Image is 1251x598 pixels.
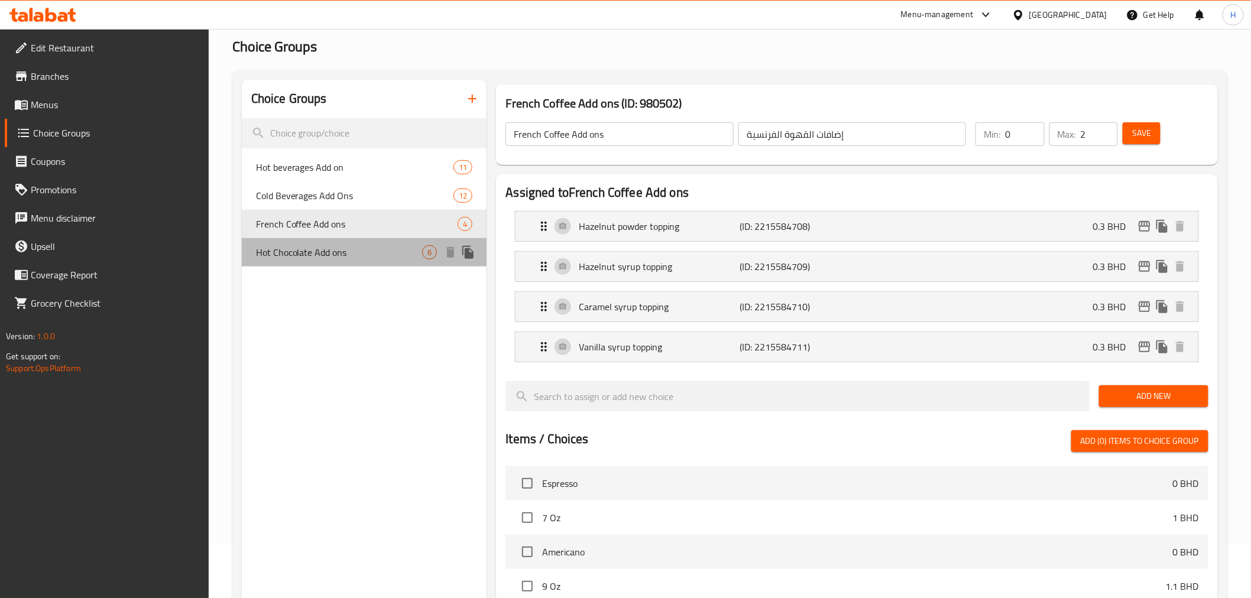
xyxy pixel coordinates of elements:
[1081,434,1199,448] span: Add (0) items to choice group
[579,300,740,314] p: Caramel syrup topping
[1136,298,1153,316] button: edit
[1173,545,1199,559] p: 0 BHD
[505,94,1208,113] h3: French Coffee Add ons (ID: 980502)
[5,175,209,204] a: Promotions
[5,261,209,289] a: Coverage Report
[458,219,472,230] span: 4
[251,90,327,108] h2: Choice Groups
[1171,298,1189,316] button: delete
[1153,217,1171,235] button: duplicate
[242,153,487,181] div: Hot beverages Add on11
[505,206,1208,246] li: Expand
[505,430,588,448] h2: Items / Choices
[740,300,848,314] p: (ID: 2215584710)
[1171,338,1189,356] button: delete
[31,41,199,55] span: Edit Restaurant
[579,219,740,233] p: Hazelnut powder topping
[454,162,472,173] span: 11
[5,119,209,147] a: Choice Groups
[242,238,487,266] div: Hot Chocolate Add ons6deleteduplicate
[31,268,199,282] span: Coverage Report
[1230,8,1236,21] span: H
[232,33,317,60] span: Choice Groups
[1109,389,1199,404] span: Add New
[31,183,199,197] span: Promotions
[1171,217,1189,235] button: delete
[5,289,209,317] a: Grocery Checklist
[453,160,472,174] div: Choices
[1029,8,1107,21] div: [GEOGRAPHIC_DATA]
[516,212,1198,241] div: Expand
[5,62,209,90] a: Branches
[5,147,209,175] a: Coupons
[6,349,60,364] span: Get support on:
[1123,122,1161,144] button: Save
[5,90,209,119] a: Menus
[453,188,472,203] div: Choices
[984,127,1000,141] p: Min:
[515,471,540,496] span: Select choice
[423,247,436,258] span: 6
[901,8,974,22] div: Menu-management
[1093,300,1136,314] p: 0.3 BHD
[542,579,1165,593] span: 9 Oz
[579,340,740,354] p: Vanilla syrup topping
[31,154,199,168] span: Coupons
[242,210,487,238] div: French Coffee Add ons4
[1153,338,1171,356] button: duplicate
[459,243,477,261] button: duplicate
[1093,340,1136,354] p: 0.3 BHD
[31,211,199,225] span: Menu disclaimer
[505,381,1090,411] input: search
[1093,219,1136,233] p: 0.3 BHD
[5,232,209,261] a: Upsell
[1173,511,1199,525] p: 1 BHD
[1136,338,1153,356] button: edit
[242,181,487,210] div: Cold Beverages Add Ons12
[1153,298,1171,316] button: duplicate
[442,243,459,261] button: delete
[1136,258,1153,275] button: edit
[31,296,199,310] span: Grocery Checklist
[1099,385,1208,407] button: Add New
[515,539,540,564] span: Select choice
[256,245,423,259] span: Hot Chocolate Add ons
[1136,217,1153,235] button: edit
[1153,258,1171,275] button: duplicate
[1166,579,1199,593] p: 1.1 BHD
[542,476,1172,490] span: Espresso
[1171,258,1189,275] button: delete
[1071,430,1208,452] button: Add (0) items to choice group
[31,239,199,253] span: Upsell
[1173,476,1199,490] p: 0 BHD
[740,340,848,354] p: (ID: 2215584711)
[542,511,1172,525] span: 7 Oz
[31,69,199,83] span: Branches
[256,160,454,174] span: Hot beverages Add on
[516,292,1198,321] div: Expand
[5,34,209,62] a: Edit Restaurant
[579,259,740,274] p: Hazelnut syrup topping
[740,219,848,233] p: (ID: 2215584708)
[505,287,1208,327] li: Expand
[33,126,199,140] span: Choice Groups
[5,204,209,232] a: Menu disclaimer
[1132,126,1151,141] span: Save
[505,184,1208,201] h2: Assigned to French Coffee Add ons
[740,259,848,274] p: (ID: 2215584709)
[37,329,55,344] span: 1.0.0
[242,118,487,148] input: search
[6,360,81,376] a: Support.OpsPlatform
[1058,127,1076,141] p: Max:
[31,97,199,112] span: Menus
[516,332,1198,362] div: Expand
[542,545,1172,559] span: Americano
[256,217,458,231] span: French Coffee Add ons
[505,246,1208,287] li: Expand
[1093,259,1136,274] p: 0.3 BHD
[505,327,1208,367] li: Expand
[454,190,472,201] span: 12
[515,505,540,530] span: Select choice
[6,329,35,344] span: Version:
[516,252,1198,281] div: Expand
